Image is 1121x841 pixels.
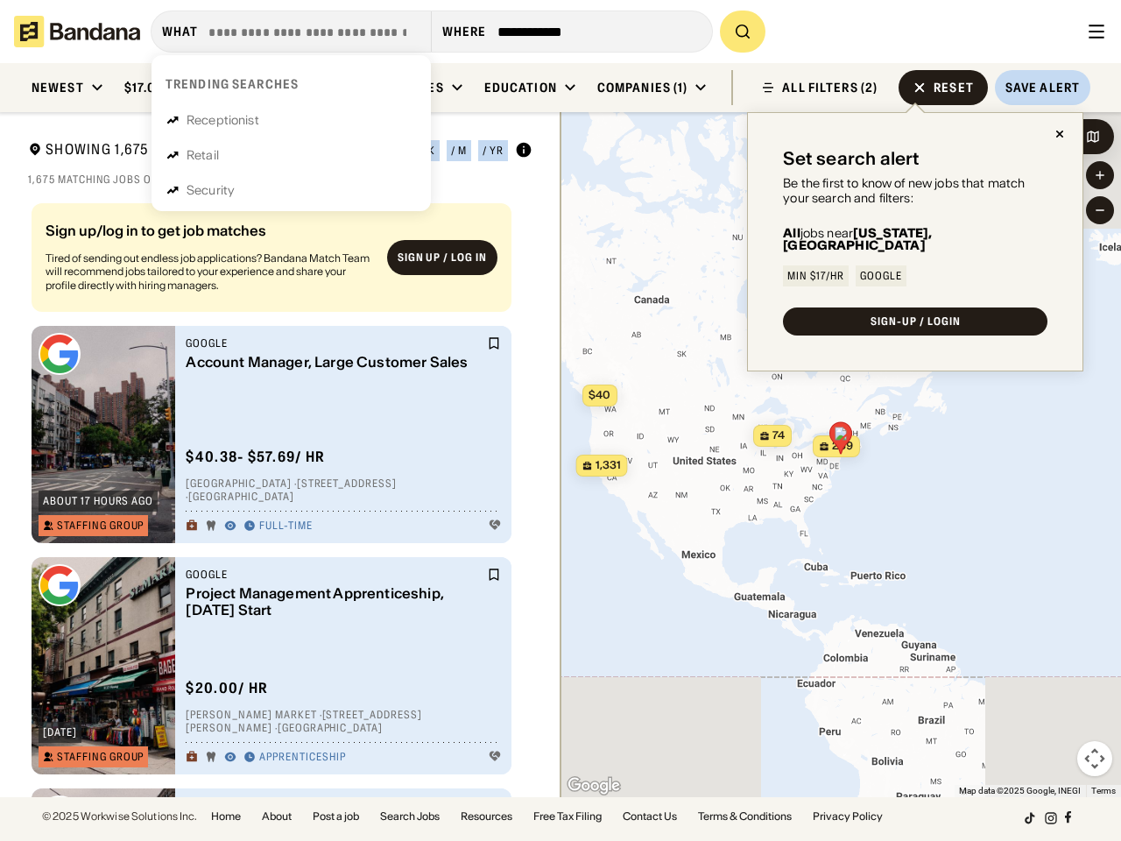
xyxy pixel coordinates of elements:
span: Map data ©2025 Google, INEGI [959,786,1081,795]
div: Staffing Group [57,520,144,531]
div: Min $17/hr [787,271,844,281]
a: Home [211,811,241,822]
div: Full-time [259,519,313,534]
div: ALL FILTERS (2) [782,81,878,94]
img: Google logo [39,795,81,837]
a: Open this area in Google Maps (opens a new window) [565,774,623,797]
div: Showing 1,675 Verified Jobs [28,140,343,162]
div: Where [442,24,487,39]
div: Save Alert [1005,80,1080,95]
div: / yr [483,145,504,156]
div: Account Manager, Large Customer Sales [186,354,483,371]
div: Sign up/log in to get job matches [46,223,373,251]
div: Receptionist [187,114,259,126]
div: $17.00 / hour [124,80,210,95]
div: [PERSON_NAME] Market · [STREET_ADDRESS][PERSON_NAME] · [GEOGRAPHIC_DATA] [186,708,501,735]
div: Google [186,568,483,582]
span: 74 [772,428,785,443]
button: Map camera controls [1077,741,1112,776]
b: All [783,225,800,241]
span: $40 [589,388,610,401]
div: jobs near [783,227,1047,251]
div: Reset [934,81,974,94]
div: $ 20.00 / hr [186,679,268,697]
a: About [262,811,292,822]
img: Google logo [39,333,81,375]
div: what [162,24,198,39]
div: [GEOGRAPHIC_DATA] · [STREET_ADDRESS] · [GEOGRAPHIC_DATA] [186,477,501,504]
div: SIGN-UP / LOGIN [871,316,960,327]
div: Newest [32,80,84,95]
a: Search Jobs [380,811,440,822]
a: Privacy Policy [813,811,883,822]
a: Post a job [313,811,359,822]
div: Sign up / Log in [398,251,487,265]
a: Free Tax Filing [533,811,602,822]
div: / m [451,145,467,156]
div: Trending searches [166,76,299,92]
span: 1,331 [596,458,621,473]
a: Resources [461,811,512,822]
div: Tired of sending out endless job applications? Bandana Match Team will recommend jobs tailored to... [46,251,373,293]
b: [US_STATE], [GEOGRAPHIC_DATA] [783,225,932,253]
img: Bandana logotype [14,16,140,47]
div: Education [484,80,557,95]
img: Google logo [39,564,81,606]
div: Google [186,336,483,350]
div: Set search alert [783,148,920,169]
div: Google [860,271,902,281]
div: Security [187,184,235,196]
div: Apprenticeship [259,751,345,765]
div: $ 40.38 - $57.69 / hr [186,448,325,466]
div: Project Management Apprenticeship, [DATE] Start [186,585,483,618]
a: Terms (opens in new tab) [1091,786,1116,795]
div: [DATE] [43,727,77,738]
div: Staffing Group [57,752,144,762]
a: Terms & Conditions [698,811,792,822]
div: Be the first to know of new jobs that match your search and filters: [783,176,1047,206]
div: Retail [187,149,219,161]
div: © 2025 Workwise Solutions Inc. [42,811,197,822]
img: Google [565,774,623,797]
div: grid [28,196,532,797]
a: Contact Us [623,811,677,822]
div: Companies (1) [597,80,688,95]
div: about 17 hours ago [43,496,153,506]
div: 1,675 matching jobs on [DOMAIN_NAME] [28,173,532,187]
